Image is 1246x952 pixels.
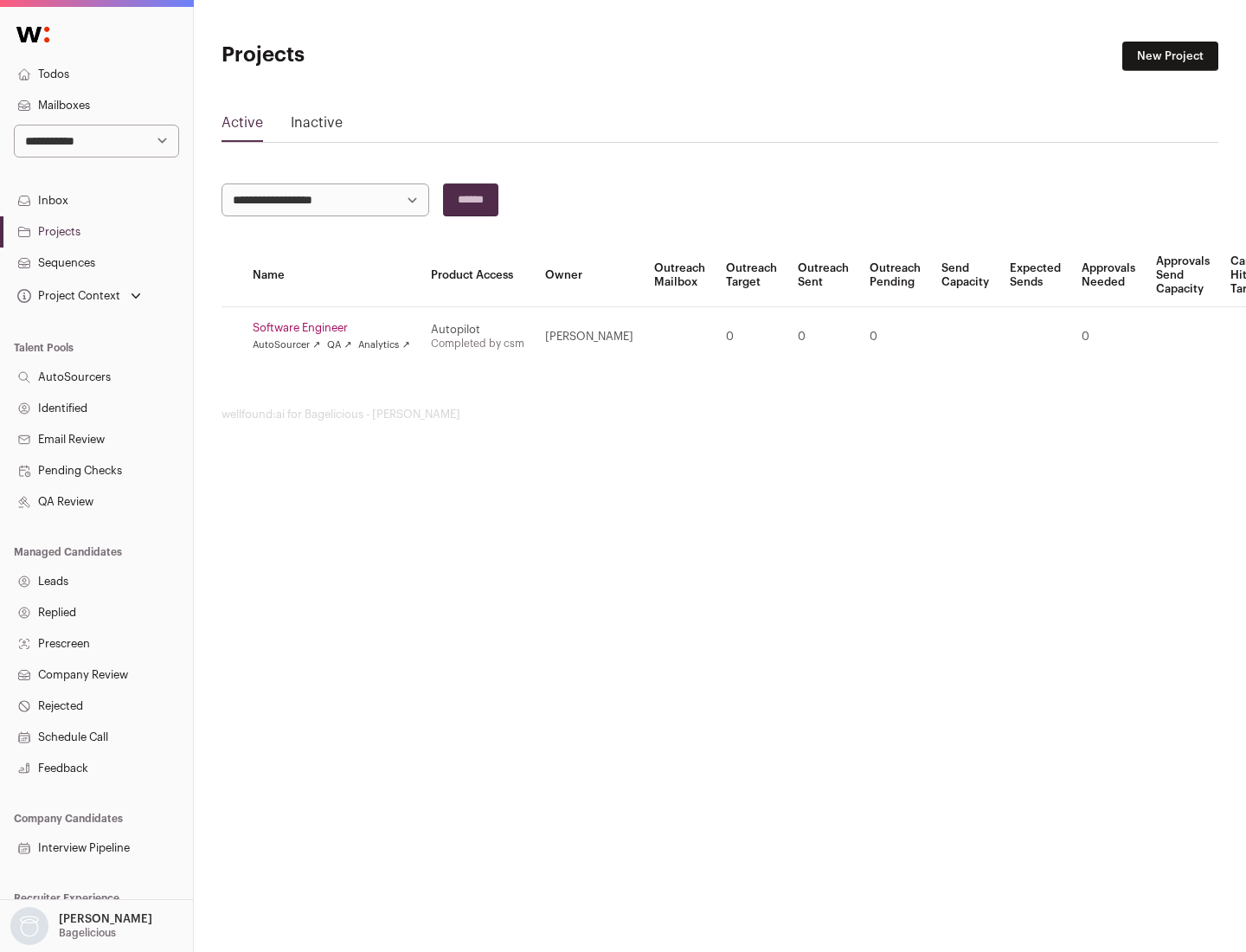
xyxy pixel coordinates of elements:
[7,907,156,945] button: Open dropdown
[59,926,116,940] p: Bagelicious
[1071,307,1146,367] td: 0
[787,307,859,367] td: 0
[242,244,421,307] th: Name
[222,42,554,69] h1: Projects
[1071,244,1146,307] th: Approvals Needed
[59,912,152,926] p: [PERSON_NAME]
[327,338,351,352] a: QA ↗
[535,307,644,367] td: [PERSON_NAME]
[358,338,409,352] a: Analytics ↗
[644,244,716,307] th: Outreach Mailbox
[14,284,145,308] button: Open dropdown
[253,321,410,335] a: Software Engineer
[999,244,1071,307] th: Expected Sends
[421,244,535,307] th: Product Access
[1122,42,1218,71] a: New Project
[431,338,524,349] a: Completed by csm
[787,244,859,307] th: Outreach Sent
[253,338,320,352] a: AutoSourcer ↗
[716,244,787,307] th: Outreach Target
[931,244,999,307] th: Send Capacity
[535,244,644,307] th: Owner
[222,113,263,140] a: Active
[7,17,59,52] img: Wellfound
[859,307,931,367] td: 0
[14,289,120,303] div: Project Context
[291,113,343,140] a: Inactive
[222,408,1218,421] footer: wellfound:ai for Bagelicious - [PERSON_NAME]
[859,244,931,307] th: Outreach Pending
[10,907,48,945] img: nopic.png
[1146,244,1220,307] th: Approvals Send Capacity
[431,323,524,337] div: Autopilot
[716,307,787,367] td: 0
